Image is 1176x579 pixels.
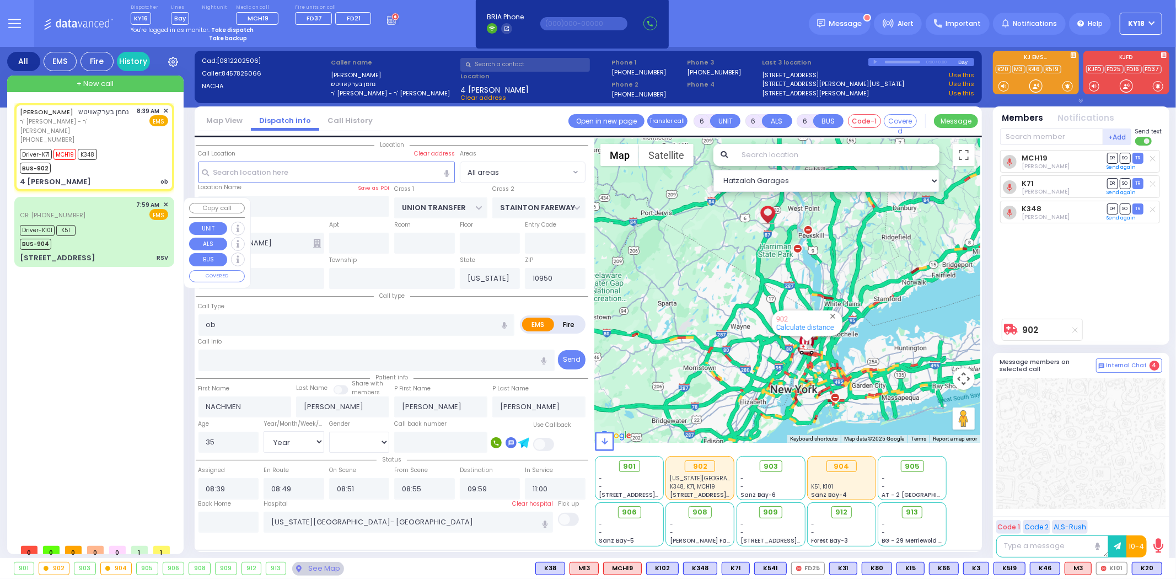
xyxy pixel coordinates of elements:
span: - [670,528,673,537]
div: ALS [1065,562,1092,575]
span: ✕ [163,200,168,210]
div: See map [292,562,344,576]
a: 902 [776,315,788,323]
label: P Last Name [492,384,529,393]
a: Use this [949,71,974,80]
div: 908 [189,562,210,575]
span: - [670,520,673,528]
div: BLS [722,562,750,575]
div: K71 [722,562,750,575]
button: ALS [189,238,227,251]
label: Fire [554,318,584,331]
span: 0 [21,546,37,554]
span: BUS-904 [20,239,51,250]
span: Sanz Bay-6 [740,491,776,499]
span: [STREET_ADDRESS][PERSON_NAME] [740,537,845,545]
span: Sanz Bay-4 [811,491,847,499]
a: Use this [949,89,974,98]
label: Medic on call [236,4,282,11]
a: FD25 [1105,65,1124,73]
span: - [811,528,814,537]
button: ALS [762,114,792,128]
span: SO [1120,153,1131,163]
span: Phone 2 [611,80,683,89]
span: Important [946,19,981,29]
div: BLS [1030,562,1060,575]
label: Use Callback [533,421,571,430]
div: 4 [PERSON_NAME] [20,176,91,187]
div: All [7,52,40,71]
span: - [599,474,603,482]
label: EMS [522,318,554,331]
span: 8457825066 [222,69,261,78]
label: Age [198,420,210,428]
span: Send text [1135,127,1162,136]
span: You're logged in as monitor. [131,26,210,34]
div: 902 [39,562,69,575]
div: BLS [683,562,717,575]
span: 0 [109,546,126,554]
div: [STREET_ADDRESS] [20,253,95,264]
span: [PERSON_NAME] Farm [670,537,735,545]
label: ZIP [525,256,533,265]
label: Dispatcher [131,4,158,11]
span: 8:39 AM [137,107,160,115]
span: - [740,482,744,491]
button: UNIT [189,222,227,235]
a: K519 [1044,65,1061,73]
span: 906 [622,507,637,518]
span: Joel Mayer [1022,213,1070,221]
label: KJFD [1083,55,1169,62]
button: Show street map [600,144,639,166]
button: Code 1 [996,520,1021,534]
span: MCH19 [53,149,76,160]
small: Share with [352,379,383,388]
img: Google [598,428,634,443]
button: Message [934,114,978,128]
label: ר' [PERSON_NAME] - ר' [PERSON_NAME] [331,89,457,98]
label: [PHONE_NUMBER] [611,90,666,98]
span: AT - 2 [GEOGRAPHIC_DATA] [882,491,964,499]
a: FD37 [1143,65,1162,73]
span: BG - 29 Merriewold S. [882,537,944,545]
div: K66 [929,562,959,575]
span: [PHONE_NUMBER] [20,135,74,144]
img: red-radio-icon.svg [796,566,802,571]
span: K348, K71, MCH19 [670,482,715,491]
img: red-radio-icon.svg [1101,566,1107,571]
input: Search location here [198,162,455,183]
h5: Message members on selected call [1000,358,1096,373]
label: NACHA [202,82,327,91]
span: DR [1107,153,1118,163]
label: State [460,256,475,265]
a: K46 [1027,65,1043,73]
span: Alert [898,19,914,29]
div: Bay [958,58,974,66]
button: Members [1002,112,1044,125]
span: Driver-K101 [20,225,55,236]
img: message.svg [817,19,825,28]
span: ✕ [163,106,168,116]
label: Apt [329,221,339,229]
label: Cross 1 [394,185,414,194]
span: BRIA Phone [487,12,524,22]
a: Call History [319,115,381,126]
div: K46 [1030,562,1060,575]
label: Cad: [202,56,327,66]
label: Cross 2 [492,185,514,194]
label: KJ EMS... [993,55,1079,62]
a: FD16 [1125,65,1142,73]
div: 913 [266,562,286,575]
div: BLS [862,562,892,575]
div: BLS [896,562,925,575]
a: [STREET_ADDRESS] [762,71,819,80]
span: TR [1132,203,1143,214]
div: MCH19 [603,562,642,575]
span: TR [1132,153,1143,163]
div: K15 [896,562,925,575]
span: members [352,388,380,396]
a: KJFD [1086,65,1104,73]
span: K51 [56,225,76,236]
div: 906 [163,562,184,575]
span: - [882,474,885,482]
